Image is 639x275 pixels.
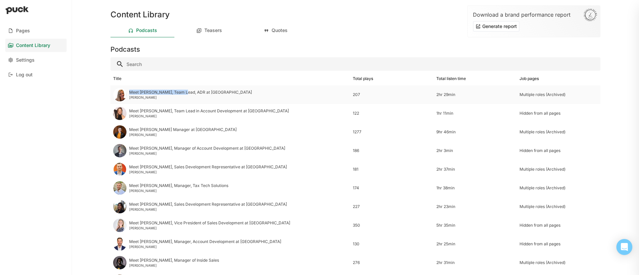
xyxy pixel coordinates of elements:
input: Search [110,57,600,71]
div: Multiple roles (Archived) [520,92,598,97]
div: Pages [16,28,30,34]
div: Total plays [353,76,373,81]
div: Download a brand performance report [473,11,595,18]
div: [PERSON_NAME] [129,151,285,155]
div: [PERSON_NAME] [129,95,252,99]
div: Log out [16,72,33,78]
div: Podcasts [136,28,157,33]
a: Pages [5,24,67,37]
div: 276 [353,260,431,265]
div: 186 [353,148,431,153]
div: Meet [PERSON_NAME] Manager at [GEOGRAPHIC_DATA] [129,127,237,132]
div: Content Library [16,43,50,48]
div: Title [113,76,121,81]
div: Meet [PERSON_NAME], Sales Development Representative at [GEOGRAPHIC_DATA] [129,165,287,169]
div: [PERSON_NAME] [129,114,289,118]
div: 2hr 25min [436,242,515,246]
div: Hidden from all pages [520,148,598,153]
div: Meet [PERSON_NAME], Manager, Account Development at [GEOGRAPHIC_DATA] [129,239,281,244]
div: Meet [PERSON_NAME], Team Lead, ADR at [GEOGRAPHIC_DATA] [129,90,252,95]
div: 1hr 38min [436,186,515,190]
div: Hidden from all pages [520,111,598,116]
button: Generate report [473,21,520,32]
div: [PERSON_NAME] [129,189,228,193]
div: 9hr 46min [436,130,515,134]
div: Multiple roles (Archived) [520,260,598,265]
div: 207 [353,92,431,97]
img: Sun-D3Rjj4Si.svg [583,8,597,22]
div: 2hr 37min [436,167,515,172]
div: 1hr 11min [436,111,515,116]
div: 181 [353,167,431,172]
div: Total listen time [436,76,466,81]
div: [PERSON_NAME] [129,170,287,174]
div: 2hr 3min [436,148,515,153]
div: Meet [PERSON_NAME], Sales Development Representative at [GEOGRAPHIC_DATA] [129,202,287,207]
div: Meet [PERSON_NAME], Manager of Inside Sales [129,258,219,263]
div: Settings [16,57,35,63]
div: Open Intercom Messenger [616,239,632,255]
a: Content Library [5,39,67,52]
div: [PERSON_NAME] [129,226,290,230]
div: [PERSON_NAME] [129,263,219,267]
div: 2hr 29min [436,92,515,97]
div: Meet [PERSON_NAME], Manager, Tax Tech Solutions [129,183,228,188]
div: Meet [PERSON_NAME], Manager of Account Development at [GEOGRAPHIC_DATA] [129,146,285,151]
div: Multiple roles (Archived) [520,204,598,209]
div: Hidden from all pages [520,223,598,228]
div: Multiple roles (Archived) [520,167,598,172]
div: 174 [353,186,431,190]
div: Quotes [272,28,288,33]
div: 227 [353,204,431,209]
div: [PERSON_NAME] [129,207,287,211]
div: 2hr 31min [436,260,515,265]
div: Teasers [204,28,222,33]
div: Meet [PERSON_NAME], Vice President of Sales Development at [GEOGRAPHIC_DATA] [129,221,290,225]
div: Meet [PERSON_NAME], Team Lead in Account Development at [GEOGRAPHIC_DATA] [129,109,289,113]
div: Job pages [520,76,539,81]
div: [PERSON_NAME] [129,245,281,249]
div: 2hr 23min [436,204,515,209]
div: Hidden from all pages [520,242,598,246]
a: Settings [5,53,67,67]
div: 1277 [353,130,431,134]
h3: Podcasts [110,45,140,53]
div: 130 [353,242,431,246]
div: 122 [353,111,431,116]
div: Multiple roles (Archived) [520,130,598,134]
div: Multiple roles (Archived) [520,186,598,190]
div: 5hr 35min [436,223,515,228]
h1: Content Library [110,11,170,19]
div: [PERSON_NAME] [129,133,237,137]
div: 350 [353,223,431,228]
